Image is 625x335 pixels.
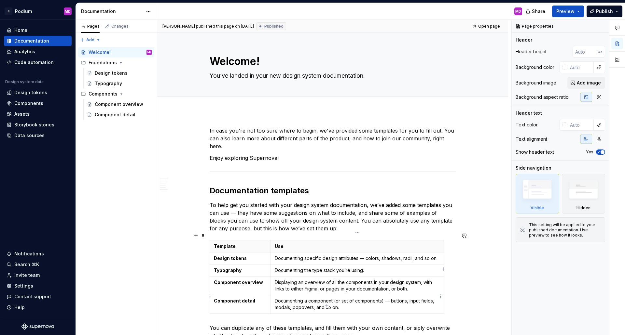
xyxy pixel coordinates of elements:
[214,243,267,250] p: Template
[1,4,74,18] button: SPodiumMD
[4,302,72,313] button: Help
[84,68,154,78] a: Design tokens
[15,8,32,15] div: Podium
[86,37,94,43] span: Add
[478,24,500,29] span: Open page
[14,261,39,268] div: Search ⌘K
[598,49,603,54] p: px
[14,89,47,96] div: Design tokens
[4,25,72,35] a: Home
[14,100,43,107] div: Components
[78,47,154,120] div: Page tree
[4,87,72,98] a: Design tokens
[562,174,605,213] div: Hidden
[214,255,247,261] strong: Design tokens
[210,186,456,196] h2: Documentation templates
[516,136,547,142] div: Text alignment
[4,57,72,68] a: Code automation
[65,9,71,14] div: MD
[4,46,72,57] a: Analytics
[275,243,439,250] p: Use
[587,6,622,17] button: Publish
[14,48,35,55] div: Analytics
[576,205,590,211] div: Hidden
[78,47,154,58] a: Welcome!MD
[14,38,49,44] div: Documentation
[567,61,594,73] input: Auto
[78,89,154,99] div: Components
[522,6,549,17] button: Share
[214,279,263,285] strong: Component overview
[596,8,613,15] span: Publish
[516,110,542,116] div: Header text
[516,149,554,155] div: Show header text
[89,91,118,97] div: Components
[14,27,27,33] div: Home
[556,8,575,15] span: Preview
[95,80,122,87] div: Typography
[14,293,51,300] div: Contact support
[208,71,454,81] textarea: You’ve landed in your new design system documentation.
[78,58,154,68] div: Foundations
[4,291,72,302] button: Contact support
[208,54,454,69] textarea: Welcome!
[275,267,439,274] p: Documenting the type stack you’re using.
[4,98,72,109] a: Components
[275,279,439,292] p: Displaying an overview of all the components in your design system, with links to either Figma, o...
[84,99,154,110] a: Component overview
[586,149,593,155] label: Yes
[516,122,538,128] div: Text color
[275,255,439,262] p: Documenting specific design attributes — colors, shadows, radii, and so on.
[4,270,72,280] a: Invite team
[78,35,103,45] button: Add
[147,49,151,56] div: MD
[196,24,254,29] div: published this page on [DATE]
[552,6,584,17] button: Preview
[516,174,559,213] div: Visible
[516,48,547,55] div: Header height
[95,101,143,108] div: Component overview
[4,130,72,141] a: Data sources
[4,36,72,46] a: Documentation
[577,80,601,86] span: Add image
[567,77,605,89] button: Add image
[214,298,255,303] strong: Component detail
[14,251,44,257] div: Notifications
[14,272,40,278] div: Invite team
[210,154,456,162] p: Enjoy exploring Supernova!
[516,64,554,71] div: Background color
[95,111,135,118] div: Component detail
[81,8,143,15] div: Documentation
[264,24,284,29] span: Published
[531,205,544,211] div: Visible
[573,46,598,58] input: Auto
[4,120,72,130] a: Storybook stories
[516,37,532,43] div: Header
[111,24,129,29] div: Changes
[84,78,154,89] a: Typography
[4,259,72,270] button: Search ⌘K
[516,94,569,100] div: Background aspect ratio
[14,111,30,117] div: Assets
[162,24,195,29] span: [PERSON_NAME]
[14,283,33,289] div: Settings
[21,323,54,330] svg: Supernova Logo
[89,49,111,56] div: Welcome!
[14,304,25,311] div: Help
[4,249,72,259] button: Notifications
[532,8,545,15] span: Share
[4,281,72,291] a: Settings
[81,24,100,29] div: Pages
[95,70,128,76] div: Design tokens
[470,22,503,31] a: Open page
[4,109,72,119] a: Assets
[14,132,45,139] div: Data sources
[214,267,242,273] strong: Typography
[567,119,594,131] input: Auto
[14,122,54,128] div: Storybook stories
[275,298,439,311] p: Documenting a component (or set of components) — buttons, input fields, modals, popovers, and so on.
[89,59,117,66] div: Foundations
[5,79,44,84] div: Design system data
[516,80,556,86] div: Background image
